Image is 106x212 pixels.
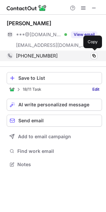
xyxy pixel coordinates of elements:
[90,86,102,93] a: Edit
[7,99,102,111] button: AI write personalized message
[17,161,99,167] span: Notes
[18,118,44,123] span: Send email
[18,75,99,81] div: Save to List
[7,72,102,84] button: Save to List
[7,131,102,143] button: Add to email campaign
[7,20,51,27] div: [PERSON_NAME]
[7,115,102,127] button: Send email
[7,160,102,169] button: Notes
[16,32,62,38] span: ***@[DOMAIN_NAME]
[16,53,58,59] span: [PHONE_NUMBER]
[18,102,89,107] span: AI write personalized message
[16,42,85,48] span: [EMAIL_ADDRESS][DOMAIN_NAME]
[7,4,47,12] img: ContactOut v5.3.10
[7,147,102,156] button: Find work email
[18,134,71,139] span: Add to email campaign
[71,31,97,38] button: Reveal Button
[17,148,99,154] span: Find work email
[9,87,15,92] img: ContactOut
[23,87,41,92] p: 18/11 Task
